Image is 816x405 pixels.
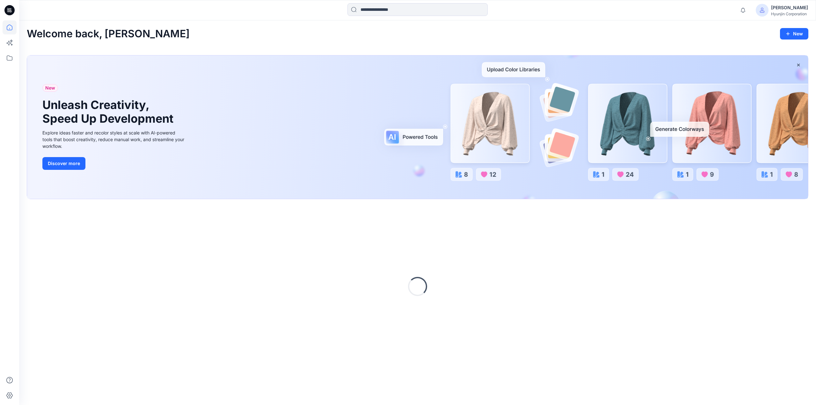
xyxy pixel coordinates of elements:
a: Discover more [42,157,186,170]
svg: avatar [760,8,765,13]
div: [PERSON_NAME] [771,4,808,11]
h2: Welcome back, [PERSON_NAME] [27,28,190,40]
button: Discover more [42,157,85,170]
div: Hyunjin Corporation [771,11,808,16]
button: New [780,28,808,40]
div: Explore ideas faster and recolor styles at scale with AI-powered tools that boost creativity, red... [42,129,186,149]
span: New [45,84,55,92]
h1: Unleash Creativity, Speed Up Development [42,98,176,126]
